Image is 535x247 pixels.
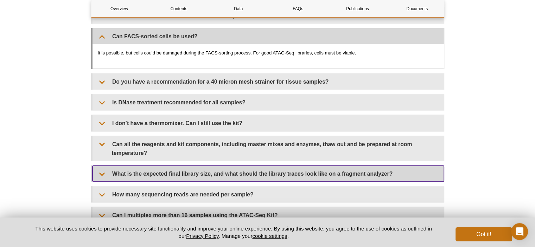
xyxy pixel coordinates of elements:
[456,227,512,241] button: Got it!
[210,0,266,17] a: Data
[270,0,326,17] a: FAQs
[330,0,386,17] a: Publications
[93,95,444,110] summary: Is DNase treatment recommended for all samples?
[23,225,444,240] p: This website uses cookies to provide necessary site functionality and improve your online experie...
[186,233,218,239] a: Privacy Policy
[93,187,444,202] summary: How many sequencing reads are needed per sample?
[93,74,444,90] summary: Do you have a recommendation for a 40 micron mesh strainer for tissue samples?
[93,115,444,131] summary: I don’t have a thermomixer. Can I still use the kit?
[93,207,444,223] summary: Can I multiplex more than 16 samples using the ATAC-Seq Kit?
[98,50,439,57] p: It is possible, but cells could be damaged during the FACS-sorting process. For good ATAC-Seq lib...
[252,233,287,239] button: cookie settings
[93,166,444,182] summary: What is the expected final library size, and what should the library traces look like on a fragme...
[93,28,444,44] summary: Can FACS-sorted cells be used?
[389,0,445,17] a: Documents
[93,136,444,161] summary: Can all the reagents and kit components, including master mixes and enzymes, thaw out and be prep...
[511,223,528,240] div: Open Intercom Messenger
[91,0,147,17] a: Overview
[151,0,207,17] a: Contents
